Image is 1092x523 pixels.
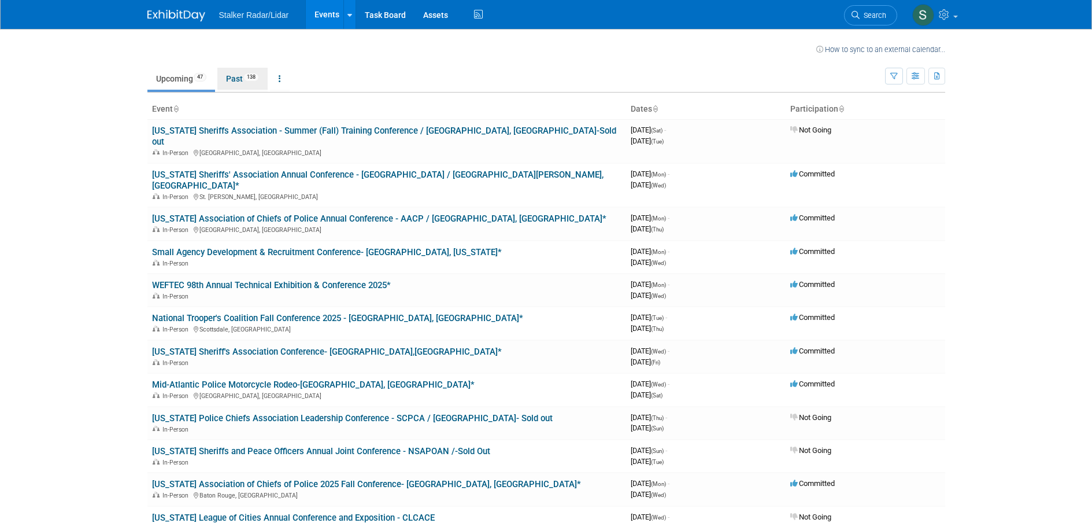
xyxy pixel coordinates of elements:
img: In-Person Event [153,326,160,332]
span: [DATE] [631,313,667,322]
span: Stalker Radar/Lidar [219,10,289,20]
span: [DATE] [631,224,664,233]
span: In-Person [162,326,192,333]
a: [US_STATE] Police Chiefs Association Leadership Conference - SCPCA / [GEOGRAPHIC_DATA]- Sold out [152,413,553,423]
span: [DATE] [631,479,669,488]
span: (Sat) [651,392,662,399]
span: [DATE] [631,391,662,399]
span: (Mon) [651,215,666,222]
a: [US_STATE] Sheriffs Association - Summer (Fall) Training Conference / [GEOGRAPHIC_DATA], [GEOGRAP... [152,126,616,147]
a: Sort by Participation Type [838,104,844,113]
span: Not Going [790,413,831,422]
span: Committed [790,170,835,178]
span: [DATE] [631,380,669,388]
span: [DATE] [631,137,664,145]
a: Mid-Atlantic Police Motorcycle Rodeo-[GEOGRAPHIC_DATA], [GEOGRAPHIC_DATA]* [152,380,475,390]
span: (Thu) [651,326,664,332]
span: Search [860,11,886,20]
th: Event [147,100,626,119]
a: Sort by Start Date [652,104,658,113]
span: [DATE] [631,126,666,134]
span: (Mon) [651,171,666,178]
span: (Sat) [651,127,662,134]
span: (Tue) [651,315,664,321]
span: In-Person [162,193,192,201]
span: [DATE] [631,457,664,466]
span: In-Person [162,459,192,466]
span: (Thu) [651,415,664,421]
a: [US_STATE] Association of Chiefs of Police Annual Conference - AACP / [GEOGRAPHIC_DATA], [GEOGRAP... [152,213,606,224]
span: [DATE] [631,347,669,355]
th: Participation [786,100,945,119]
div: [GEOGRAPHIC_DATA], [GEOGRAPHIC_DATA] [152,391,621,400]
img: In-Person Event [153,193,160,199]
span: Not Going [790,126,831,134]
span: 138 [243,73,259,82]
span: - [668,170,669,178]
span: Not Going [790,446,831,455]
span: Committed [790,479,835,488]
span: - [665,313,667,322]
span: (Sun) [651,425,664,432]
span: [DATE] [631,181,666,189]
span: (Mon) [651,481,666,487]
th: Dates [626,100,786,119]
span: (Wed) [651,182,666,189]
span: - [665,413,667,422]
span: [DATE] [631,413,667,422]
span: - [668,479,669,488]
img: In-Person Event [153,226,160,232]
a: Sort by Event Name [173,104,179,113]
span: [DATE] [631,513,669,521]
span: (Wed) [651,293,666,299]
span: - [668,280,669,289]
span: (Wed) [651,381,666,388]
img: In-Person Event [153,359,160,365]
img: In-Person Event [153,260,160,266]
span: In-Person [162,359,192,367]
div: Baton Rouge, [GEOGRAPHIC_DATA] [152,490,621,499]
span: (Wed) [651,260,666,266]
a: Upcoming47 [147,68,215,90]
span: [DATE] [631,247,669,256]
span: [DATE] [631,324,664,333]
span: [DATE] [631,446,667,455]
span: (Mon) [651,249,666,255]
span: - [668,380,669,388]
a: [US_STATE] Association of Chiefs of Police 2025 Fall Conference- [GEOGRAPHIC_DATA], [GEOGRAPHIC_D... [152,479,581,489]
span: [DATE] [631,291,666,300]
span: [DATE] [631,170,669,178]
span: - [664,126,666,134]
span: In-Person [162,293,192,300]
span: In-Person [162,149,192,157]
img: In-Person Event [153,149,160,155]
span: Committed [790,213,835,222]
span: Committed [790,380,835,388]
a: [US_STATE] Sheriff's Association Conference- [GEOGRAPHIC_DATA],[GEOGRAPHIC_DATA]* [152,347,502,357]
img: In-Person Event [153,293,160,299]
span: - [668,513,669,521]
span: (Tue) [651,138,664,145]
span: 47 [194,73,206,82]
div: St. [PERSON_NAME], [GEOGRAPHIC_DATA] [152,191,621,201]
span: [DATE] [631,423,664,432]
a: National Trooper's Coalition Fall Conference 2025 - [GEOGRAPHIC_DATA], [GEOGRAPHIC_DATA]* [152,313,523,323]
img: In-Person Event [153,426,160,432]
span: In-Person [162,426,192,433]
a: How to sync to an external calendar... [816,45,945,54]
span: Committed [790,347,835,355]
div: [GEOGRAPHIC_DATA], [GEOGRAPHIC_DATA] [152,224,621,234]
div: [GEOGRAPHIC_DATA], [GEOGRAPHIC_DATA] [152,148,621,157]
span: (Sun) [651,448,664,454]
div: Scottsdale, [GEOGRAPHIC_DATA] [152,324,621,333]
span: Committed [790,280,835,289]
img: In-Person Event [153,459,160,465]
span: [DATE] [631,490,666,499]
span: Committed [790,247,835,256]
a: Search [844,5,897,25]
span: - [665,446,667,455]
span: (Wed) [651,492,666,498]
a: Past138 [217,68,268,90]
a: Small Agency Development & Recruitment Conference- [GEOGRAPHIC_DATA], [US_STATE]* [152,247,502,257]
span: (Tue) [651,459,664,465]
